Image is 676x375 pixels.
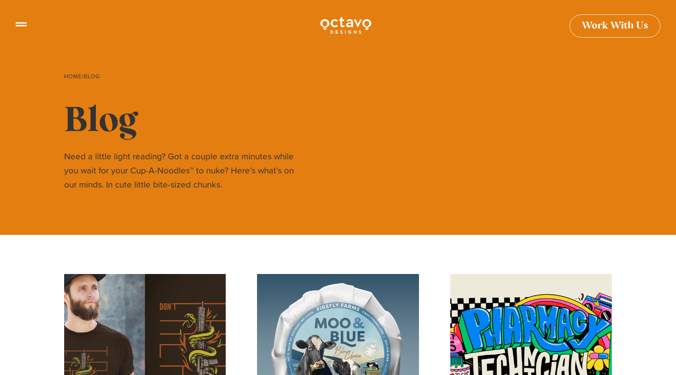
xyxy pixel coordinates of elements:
[64,150,299,192] p: Need a little light reading? Got a couple extra minutes while you wait for your Cup-A-Noodles™ to...
[64,72,100,81] span: /
[64,72,82,81] a: Home
[84,72,100,81] span: Blog
[64,101,612,142] h1: Blog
